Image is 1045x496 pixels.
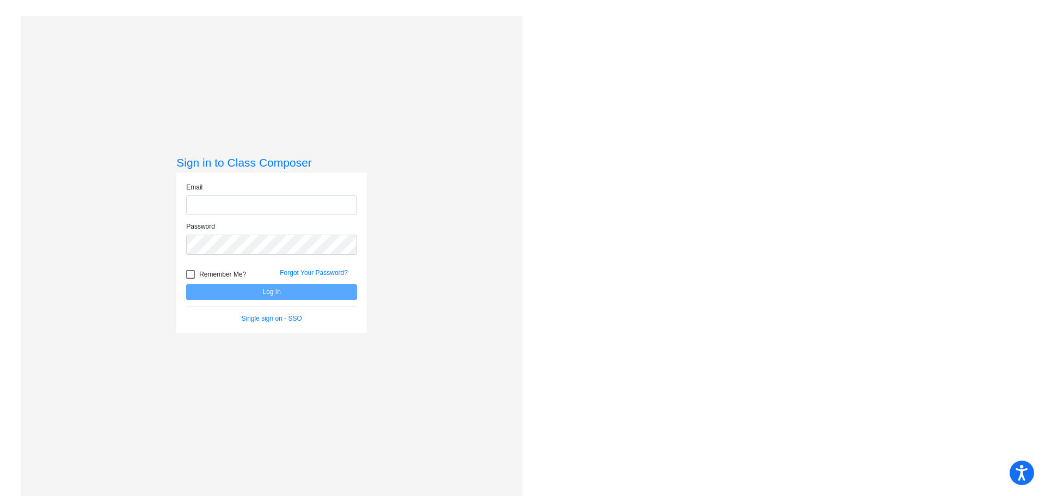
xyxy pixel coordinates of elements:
[186,222,215,231] label: Password
[176,156,367,169] h3: Sign in to Class Composer
[186,182,202,192] label: Email
[242,315,302,322] a: Single sign on - SSO
[199,268,246,281] span: Remember Me?
[280,269,348,277] a: Forgot Your Password?
[186,284,357,300] button: Log In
